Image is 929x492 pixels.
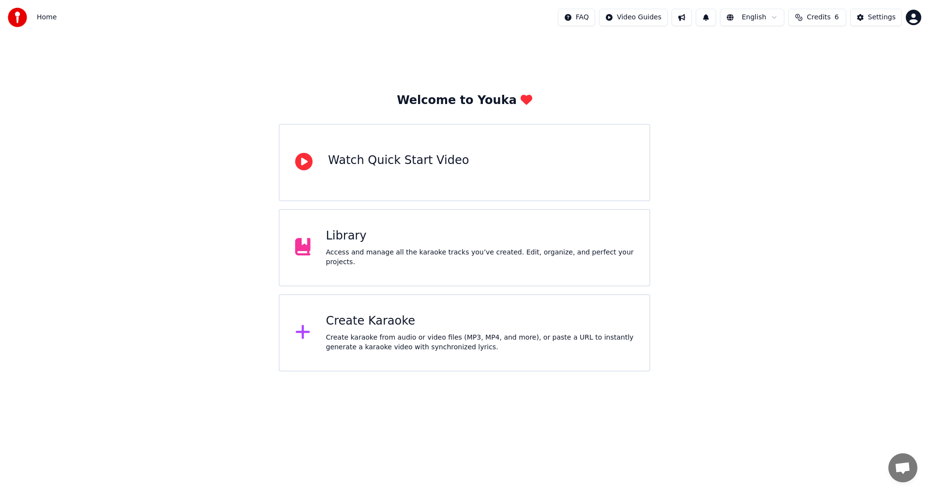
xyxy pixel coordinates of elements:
[835,13,839,22] span: 6
[326,333,634,352] div: Create karaoke from audio or video files (MP3, MP4, and more), or paste a URL to instantly genera...
[558,9,595,26] button: FAQ
[850,9,902,26] button: Settings
[326,228,634,244] div: Library
[8,8,27,27] img: youka
[397,93,532,108] div: Welcome to Youka
[599,9,668,26] button: Video Guides
[868,13,896,22] div: Settings
[807,13,830,22] span: Credits
[328,153,469,168] div: Watch Quick Start Video
[888,453,917,482] div: Open chat
[37,13,57,22] span: Home
[788,9,846,26] button: Credits6
[326,248,634,267] div: Access and manage all the karaoke tracks you’ve created. Edit, organize, and perfect your projects.
[326,313,634,329] div: Create Karaoke
[37,13,57,22] nav: breadcrumb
